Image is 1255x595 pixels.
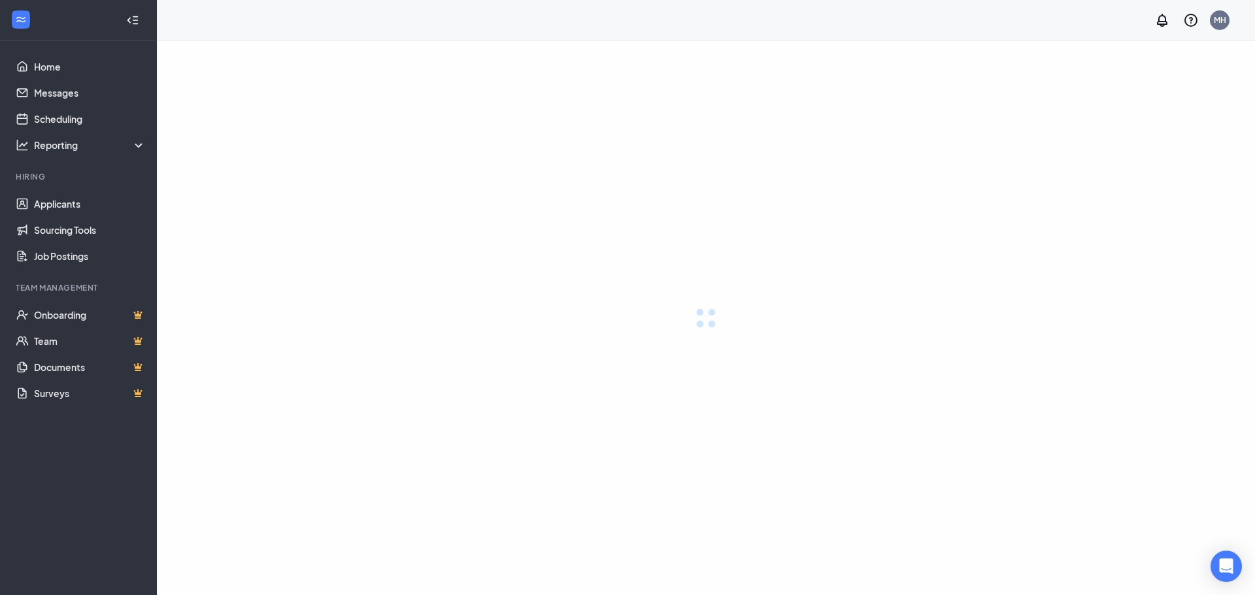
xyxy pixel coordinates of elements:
div: Hiring [16,171,143,182]
a: SurveysCrown [34,380,146,406]
svg: QuestionInfo [1183,12,1199,28]
div: Reporting [34,138,146,152]
svg: Collapse [126,14,139,27]
a: Sourcing Tools [34,217,146,243]
div: Open Intercom Messenger [1211,551,1242,582]
div: Team Management [16,282,143,293]
a: Applicants [34,191,146,217]
a: Home [34,54,146,80]
a: DocumentsCrown [34,354,146,380]
a: Scheduling [34,106,146,132]
svg: Analysis [16,138,29,152]
a: Messages [34,80,146,106]
div: MH [1214,14,1226,25]
a: TeamCrown [34,328,146,354]
a: OnboardingCrown [34,302,146,328]
svg: Notifications [1154,12,1170,28]
svg: WorkstreamLogo [14,13,27,26]
a: Job Postings [34,243,146,269]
